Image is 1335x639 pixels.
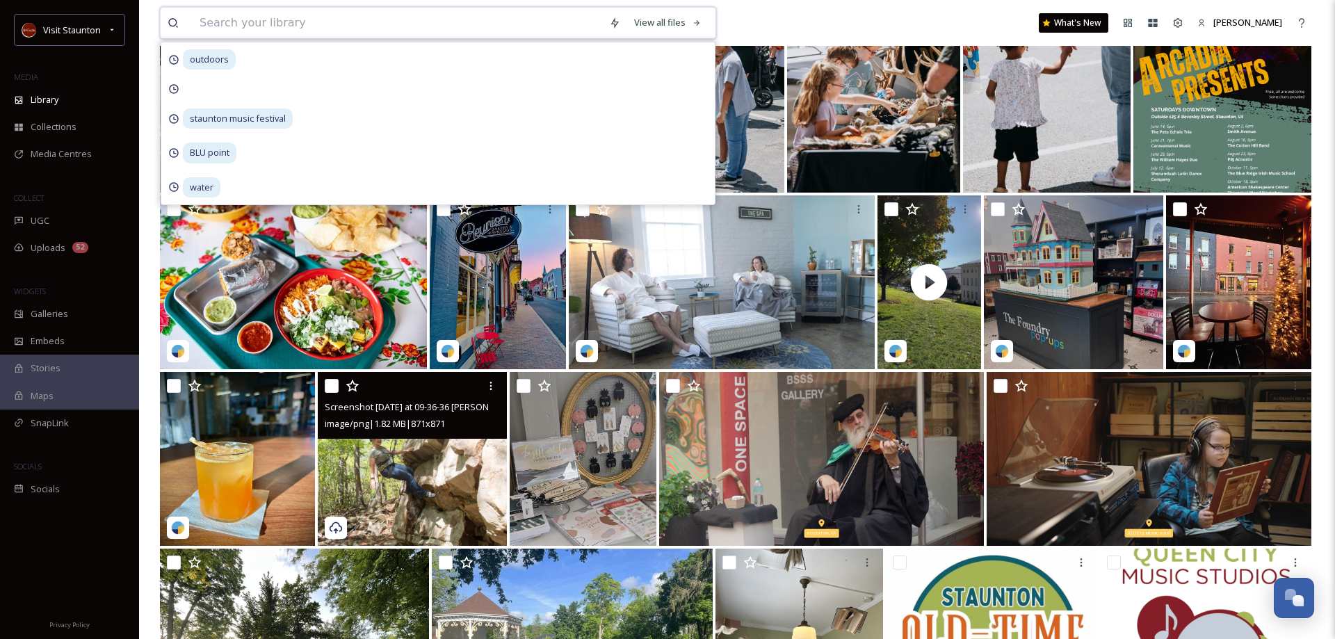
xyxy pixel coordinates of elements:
[984,195,1164,369] img: the.foundry.popups-1979416.jpg
[31,389,54,403] span: Maps
[877,195,981,369] img: thumbnail
[1190,9,1289,36] a: [PERSON_NAME]
[995,344,1009,358] img: snapsea-logo.png
[787,19,960,193] img: StauntonSpring-Summer_-11.jpg
[1039,13,1108,33] a: What's New
[1133,19,1311,193] img: ext_1749565945.036169_pam@thearcadiaproject.org-ArcadiaPresentsJune14-Oct18.png
[430,195,566,369] img: reunion_bakery-18081793228696572.jpeg
[580,344,594,358] img: snapsea-logo.png
[14,193,44,203] span: COLLECT
[889,344,903,358] img: snapsea-logo.png
[441,344,455,358] img: snapsea-logo.png
[49,615,90,632] a: Privacy Policy
[171,521,185,535] img: snapsea-logo.png
[160,19,464,193] img: StauntonSpring-Summer_-13.jpg
[318,372,508,546] img: Screenshot 2025-05-14 at 09-36-36 Casey Tucker (@vividearthadventures) • Instagram photos and vid...
[31,307,68,321] span: Galleries
[31,147,92,161] span: Media Centres
[183,143,236,163] span: BLU point
[510,372,656,546] img: ext_1747156236.133311_the.queen.bee.staunton@gmail.com-1000008619.jpg
[963,19,1131,193] img: StauntonSpring-Summer_-10.jpg
[49,620,90,629] span: Privacy Policy
[1177,344,1191,358] img: snapsea-logo.png
[1213,16,1282,29] span: [PERSON_NAME]
[14,72,38,82] span: MEDIA
[14,286,46,296] span: WIDGETS
[183,177,220,197] span: water
[31,362,60,375] span: Stories
[43,24,101,36] span: Visit Staunton
[31,416,69,430] span: SnapLink
[325,417,445,430] span: image/png | 1.82 MB | 871 x 871
[31,334,65,348] span: Embeds
[31,241,65,254] span: Uploads
[659,372,984,546] img: violin.png
[31,120,76,134] span: Collections
[14,461,42,471] span: SOCIALS
[569,195,875,369] img: theblackburninn-18144874240379078.jpeg
[160,195,427,369] img: chicanoboytaco-3955138.jpg
[987,372,1311,546] img: heifetz listening.png
[183,108,293,129] span: staunton music festival
[183,49,236,70] span: outdoors
[31,93,58,106] span: Library
[1166,195,1311,369] img: bajabeanstaunton-2198492.jpg
[1274,578,1314,618] button: Open Chat
[171,344,185,358] img: snapsea-logo.png
[31,483,60,496] span: Socials
[325,400,770,413] span: Screenshot [DATE] at 09-36-36 [PERSON_NAME] (@vividearthadventures) • Instagram photos and videos...
[160,372,315,546] img: cidersfrommars-2990538.jpg
[627,9,709,36] a: View all files
[72,242,88,253] div: 52
[31,214,49,227] span: UGC
[193,8,602,38] input: Search your library
[22,23,36,37] img: images.png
